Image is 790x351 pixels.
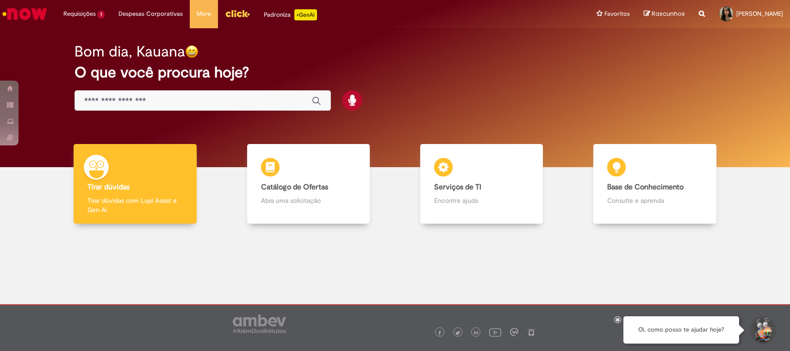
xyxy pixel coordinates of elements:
p: Tirar dúvidas com Lupi Assist e Gen Ai [87,196,182,214]
p: +GenAi [294,9,317,20]
img: logo_footer_linkedin.png [474,330,479,336]
p: Encontre ajuda [434,196,529,205]
span: [PERSON_NAME] [736,10,783,18]
img: click_logo_yellow_360x200.png [225,6,250,20]
div: Padroniza [264,9,317,20]
h2: O que você procura hoje? [75,64,715,81]
img: logo_footer_facebook.png [437,331,442,335]
a: Serviços de TI Encontre ajuda [395,144,568,224]
img: logo_footer_youtube.png [489,326,501,338]
img: logo_footer_workplace.png [510,328,518,336]
img: ServiceNow [1,5,49,23]
span: Despesas Corporativas [118,9,183,19]
div: Oi, como posso te ajudar hoje? [623,316,739,344]
a: Catálogo de Ofertas Abra uma solicitação [222,144,395,224]
button: Iniciar Conversa de Suporte [748,316,776,344]
span: Rascunhos [652,9,685,18]
a: Tirar dúvidas Tirar dúvidas com Lupi Assist e Gen Ai [49,144,222,224]
b: Tirar dúvidas [87,182,130,192]
a: Rascunhos [644,10,685,19]
span: Favoritos [604,9,630,19]
img: logo_footer_naosei.png [527,328,535,336]
p: Abra uma solicitação [261,196,356,205]
p: Consulte e aprenda [607,196,702,205]
a: Base de Conhecimento Consulte e aprenda [568,144,741,224]
span: 1 [98,11,105,19]
h2: Bom dia, Kauana [75,44,185,60]
b: Catálogo de Ofertas [261,182,328,192]
img: logo_footer_ambev_rotulo_gray.png [233,314,286,333]
img: logo_footer_twitter.png [455,331,460,335]
img: happy-face.png [185,45,199,58]
b: Base de Conhecimento [607,182,684,192]
b: Serviços de TI [434,182,481,192]
span: Requisições [63,9,96,19]
span: More [197,9,211,19]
